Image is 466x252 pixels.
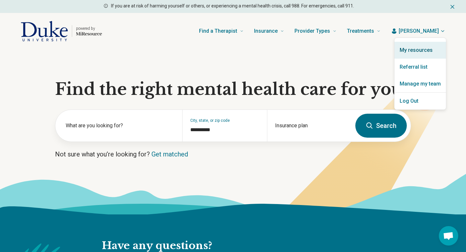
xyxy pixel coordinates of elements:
button: Log Out [394,93,446,109]
a: Manage my team [394,75,446,92]
section: [PERSON_NAME] [394,38,446,109]
a: Referral list [394,59,446,75]
div: [PERSON_NAME] [394,38,446,110]
a: My resources [394,42,446,59]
